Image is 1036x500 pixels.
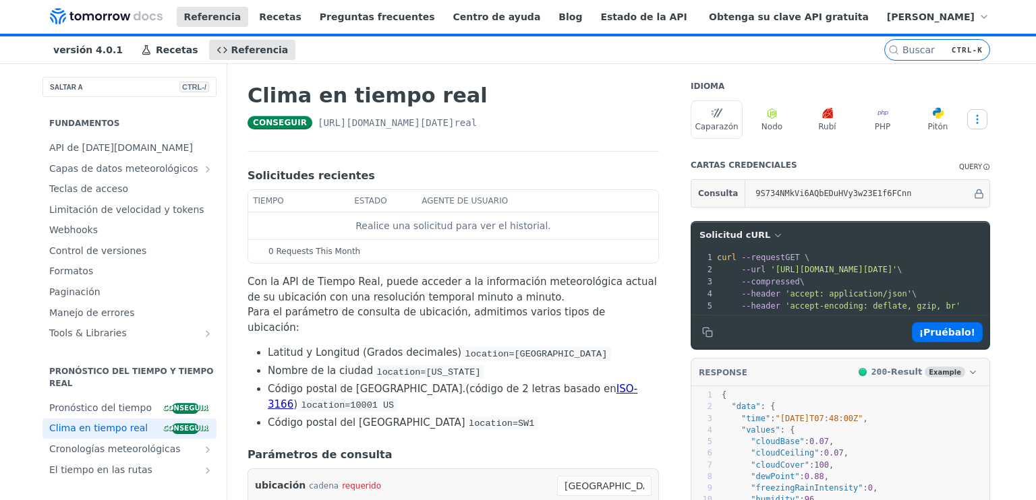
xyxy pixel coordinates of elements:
[465,348,608,358] span: location=[GEOGRAPHIC_DATA]
[887,11,975,22] font: [PERSON_NAME]
[691,100,743,139] button: Caparazón
[42,418,217,439] a: Clima en tiempo realconseguir
[184,11,241,22] font: Referencia
[751,437,804,446] span: "cloudBase"
[722,472,829,481] span: : ,
[971,113,983,125] svg: Más puntos suspensivos
[741,301,780,311] span: --header
[318,117,454,128] font: [URL][DOMAIN_NAME][DATE]
[309,481,339,491] font: cadena
[801,100,853,139] button: Rubí
[446,7,548,27] a: Centro de ayuda
[691,251,714,263] div: 1
[465,383,616,395] font: (código de 2 letras basado en
[824,448,844,458] span: 0.07
[268,416,465,429] font: Código postal del [GEOGRAPHIC_DATA]
[202,444,213,455] button: Mostrar subpáginas para Cronologías del tiempo
[342,481,381,491] font: requerido
[751,460,809,470] span: "cloudCover"
[701,7,876,27] a: Obtenga su clave API gratuita
[42,159,217,179] a: Capas de datos meteorológicosMostrar subpáginas para capas de datos meteorológicos
[49,142,193,153] font: API de [DATE][DOMAIN_NAME]
[722,483,877,493] span: : ,
[717,253,737,262] span: curl
[731,402,760,411] span: "data"
[770,265,897,274] span: '[URL][DOMAIN_NAME][DATE]'
[919,327,975,338] font: ¡Pruébalo!
[785,301,960,311] span: 'accept-encoding: deflate, gzip, br'
[967,109,987,129] button: Más idiomas
[202,328,213,339] button: Show subpages for Tools & Libraries
[691,460,712,471] div: 7
[558,11,582,22] font: Blog
[42,460,217,480] a: El tiempo en las rutasMostrar subpáginas de El tiempo en las rutas
[698,189,738,198] font: Consulta
[202,164,213,175] button: Mostrar subpáginas para capas de datos meteorológicos
[691,288,714,300] div: 4
[691,471,712,482] div: 8
[722,460,834,470] span: : ,
[253,196,284,206] font: tiempo
[983,164,990,170] i: Information
[875,122,891,131] font: PHP
[42,179,217,199] a: Teclas de acceso
[42,303,217,323] a: Manejo de errores
[593,7,694,27] a: Estado de la API
[231,44,289,55] font: Referencia
[42,77,217,97] button: SALTAR ACTRL-/
[293,398,297,410] font: )
[42,439,217,460] a: Cronologías meteorológicasMostrar subpáginas para Cronologías del tiempo
[377,367,481,377] span: location=[US_STATE]
[355,220,551,231] font: Realice una solicitud para ver el historial.
[469,418,534,429] span: location=SW1
[50,84,83,91] font: SALTAR A
[722,390,726,400] span: {
[691,389,712,401] div: 1
[600,11,687,22] font: Estado de la API
[948,43,986,57] kbd: CTRL-K
[805,472,824,481] span: 0.88
[691,482,712,494] div: 9
[268,383,465,395] font: Código postal de [GEOGRAPHIC_DATA].
[698,322,717,342] button: Copiar al portapapeles
[42,220,217,241] a: Webhooks
[454,117,477,128] font: real
[751,483,863,493] span: "freezingRainIntensity"
[163,425,208,432] font: conseguir
[749,180,972,207] input: apikey
[717,265,902,274] span: \
[49,327,199,340] span: Tools & Libraries
[871,365,922,379] div: - Result
[49,119,119,128] font: Fundamentos
[695,122,738,131] font: Caparazón
[746,100,798,139] button: Nodo
[868,483,873,493] span: 0
[177,7,249,27] a: Referencia
[722,414,868,423] span: : ,
[925,367,965,377] span: Example
[248,306,605,334] font: Para el parámetro de consulta de ubicación, admitimos varios tipos de ubicación:
[722,448,848,458] span: : ,
[49,423,148,433] font: Clima en tiempo real
[722,425,795,435] span: : {
[859,368,867,376] span: 200
[761,122,782,131] font: Nodo
[691,436,712,447] div: 5
[691,82,724,91] font: Idioma
[741,414,770,423] span: "time"
[741,289,780,299] span: --header
[49,367,214,388] font: Pronóstico del tiempo y tiempo real
[253,118,307,127] font: conseguir
[691,276,714,288] div: 3
[912,322,983,342] button: ¡Pruébalo!
[268,383,637,410] a: ISO-3166
[959,162,990,172] div: QueryInformation
[857,100,909,139] button: PHP
[354,196,387,206] font: estado
[318,116,477,129] span: https://api.tomorrow.io/v4/weather/realtime
[691,160,797,170] font: Cartas credenciales
[741,425,780,435] span: "values"
[248,448,393,461] font: Parámetros de consulta
[42,282,217,303] a: Paginación
[691,425,712,436] div: 4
